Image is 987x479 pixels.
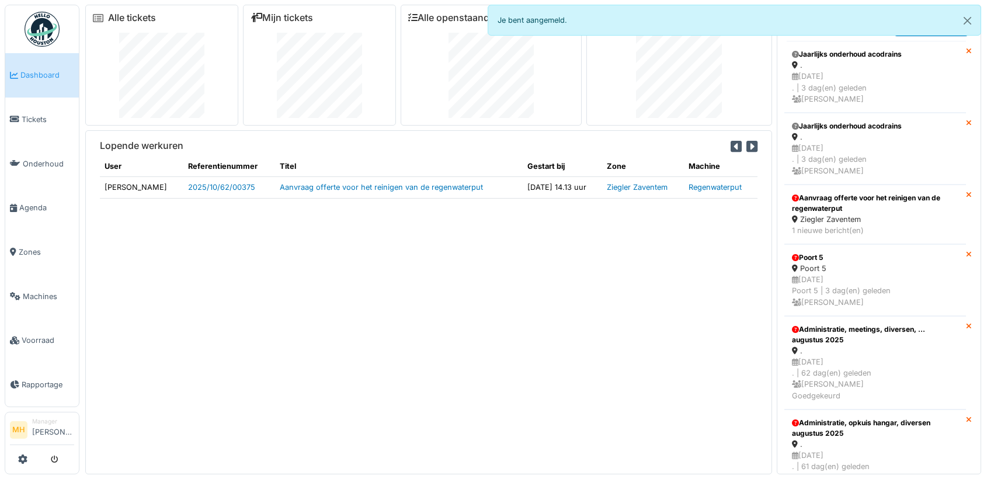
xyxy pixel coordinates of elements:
div: [DATE] . | 62 dag(en) geleden [PERSON_NAME] Goedgekeurd [792,356,958,401]
td: [PERSON_NAME] [100,177,183,198]
span: Dashboard [20,70,74,81]
span: Tickets [22,114,74,125]
th: Zone [602,156,684,177]
span: Onderhoud [23,158,74,169]
div: Manager [32,417,74,426]
div: [DATE] . | 3 dag(en) geleden [PERSON_NAME] [792,71,958,105]
li: [PERSON_NAME] [32,417,74,442]
span: Agenda [19,202,74,213]
div: 1 nieuwe bericht(en) [792,225,958,236]
a: Agenda [5,186,79,230]
a: MH Manager[PERSON_NAME] [10,417,74,445]
div: [DATE] Poort 5 | 3 dag(en) geleden [PERSON_NAME] [792,274,958,308]
a: 2025/10/62/00375 [188,183,255,192]
a: Jaarlijks onderhoud acodrains . [DATE]. | 3 dag(en) geleden [PERSON_NAME] [784,41,966,113]
th: Gestart bij [523,156,602,177]
div: . [792,60,958,71]
span: Voorraad [22,335,74,346]
div: Je bent aangemeld. [488,5,981,36]
a: Zones [5,230,79,275]
div: . [792,345,958,356]
div: Poort 5 [792,252,958,263]
a: Tickets [5,98,79,142]
a: Voorraad [5,318,79,363]
div: Jaarlijks onderhoud acodrains [792,121,958,131]
td: [DATE] 14.13 uur [523,177,602,198]
a: Aanvraag offerte voor het reinigen van de regenwaterput [280,183,483,192]
button: Close [954,5,981,36]
a: Alle tickets [108,12,156,23]
div: [DATE] . | 3 dag(en) geleden [PERSON_NAME] [792,143,958,176]
h6: Lopende werkuren [100,140,183,151]
a: Administratie, meetings, diversen, ... augustus 2025 . [DATE]. | 62 dag(en) geleden [PERSON_NAME]... [784,316,966,409]
a: Dashboard [5,53,79,98]
a: Regenwaterput [689,183,742,192]
div: . [792,131,958,143]
div: Administratie, opkuis hangar, diversen augustus 2025 [792,418,958,439]
div: Jaarlijks onderhoud acodrains [792,49,958,60]
img: Badge_color-CXgf-gQk.svg [25,12,60,47]
a: Rapportage [5,363,79,407]
div: . [792,439,958,450]
div: Ziegler Zaventem [792,214,958,225]
a: Machines [5,274,79,318]
a: Alle openstaande taken [408,12,522,23]
a: Jaarlijks onderhoud acodrains . [DATE]. | 3 dag(en) geleden [PERSON_NAME] [784,113,966,185]
div: Administratie, meetings, diversen, ... augustus 2025 [792,324,958,345]
li: MH [10,421,27,439]
span: Zones [19,247,74,258]
span: Machines [23,291,74,302]
a: Poort 5 Poort 5 [DATE]Poort 5 | 3 dag(en) geleden [PERSON_NAME] [784,244,966,316]
a: Ziegler Zaventem [607,183,668,192]
th: Machine [684,156,757,177]
a: Onderhoud [5,141,79,186]
div: Poort 5 [792,263,958,274]
span: Rapportage [22,379,74,390]
th: Titel [275,156,523,177]
a: Aanvraag offerte voor het reinigen van de regenwaterput Ziegler Zaventem 1 nieuwe bericht(en) [784,185,966,244]
div: Aanvraag offerte voor het reinigen van de regenwaterput [792,193,958,214]
a: Mijn tickets [251,12,313,23]
span: translation missing: nl.shared.user [105,162,121,171]
th: Referentienummer [183,156,275,177]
